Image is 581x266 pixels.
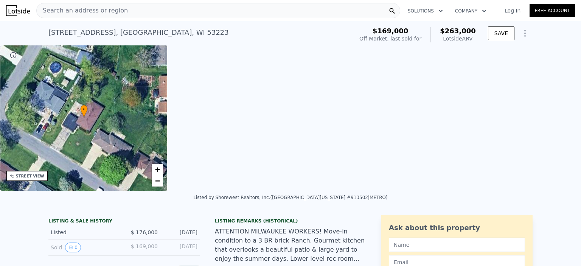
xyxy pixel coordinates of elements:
[215,218,366,224] div: Listing Remarks (Historical)
[193,195,387,200] div: Listed by Shorewest Realtors, Inc. ([GEOGRAPHIC_DATA][US_STATE] #913502|METRO)
[440,27,476,35] span: $263,000
[80,105,88,118] div: •
[449,4,492,18] button: Company
[80,106,88,113] span: •
[16,173,44,179] div: STREET VIEW
[517,26,533,41] button: Show Options
[48,27,229,38] div: [STREET_ADDRESS] , [GEOGRAPHIC_DATA] , WI 53223
[152,175,163,187] a: Zoom out
[164,229,197,236] div: [DATE]
[155,176,160,185] span: −
[155,165,160,174] span: +
[488,26,514,40] button: SAVE
[131,229,158,235] span: $ 176,000
[359,35,421,42] div: Off Market, last sold for
[440,35,476,42] div: Lotside ARV
[496,7,530,14] a: Log In
[402,4,449,18] button: Solutions
[48,218,200,226] div: LISTING & SALE HISTORY
[37,6,128,15] span: Search an address or region
[530,4,575,17] a: Free Account
[51,243,118,252] div: Sold
[373,27,409,35] span: $169,000
[131,243,158,249] span: $ 169,000
[389,222,525,233] div: Ask about this property
[65,243,81,252] button: View historical data
[164,243,197,252] div: [DATE]
[6,5,30,16] img: Lotside
[215,227,366,263] div: ATTENTION MILWAUKEE WORKERS! Move-in condition to a 3 BR brick Ranch. Gourmet kitchen that overlo...
[51,229,118,236] div: Listed
[152,164,163,175] a: Zoom in
[389,238,525,252] input: Name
